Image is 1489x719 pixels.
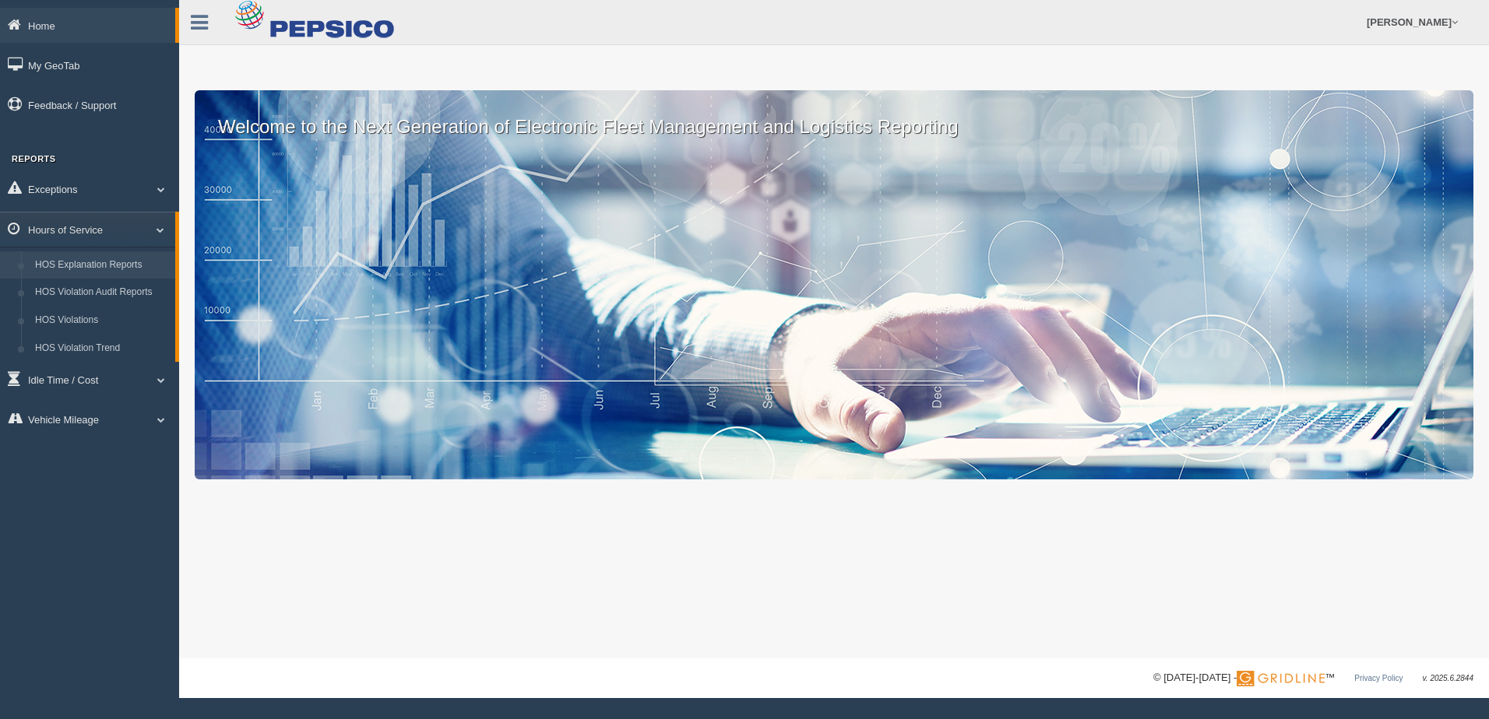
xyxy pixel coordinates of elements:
p: Welcome to the Next Generation of Electronic Fleet Management and Logistics Reporting [195,90,1473,140]
a: HOS Violation Trend [28,335,175,363]
a: HOS Violations [28,307,175,335]
a: HOS Violation Audit Reports [28,279,175,307]
div: © [DATE]-[DATE] - ™ [1153,670,1473,686]
span: v. 2025.6.2844 [1423,674,1473,682]
img: Gridline [1237,671,1325,686]
a: HOS Explanation Reports [28,251,175,279]
a: Privacy Policy [1354,674,1403,682]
